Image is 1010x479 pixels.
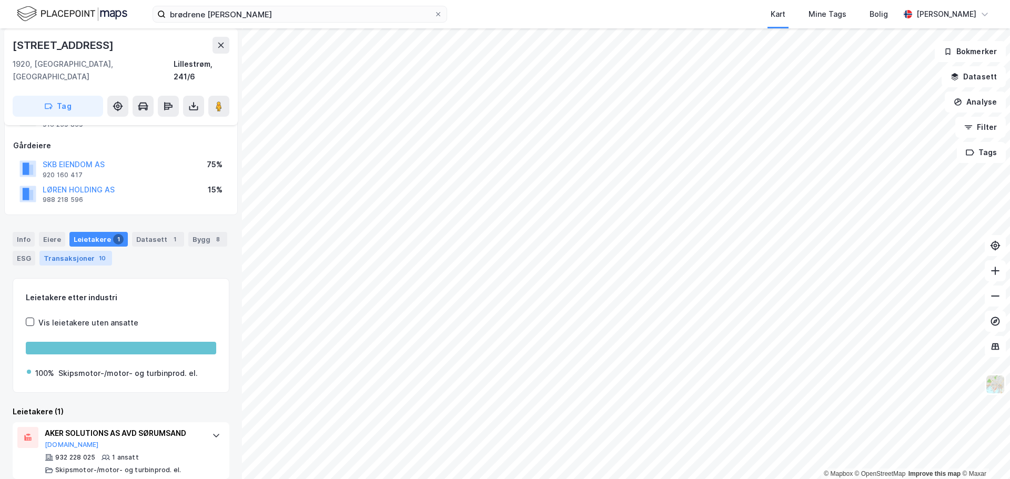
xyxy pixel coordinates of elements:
[112,453,139,462] div: 1 ansatt
[38,317,138,329] div: Vis leietakere uten ansatte
[35,367,54,380] div: 100%
[771,8,785,21] div: Kart
[17,5,127,23] img: logo.f888ab2527a4732fd821a326f86c7f29.svg
[13,251,35,266] div: ESG
[957,429,1010,479] iframe: Chat Widget
[188,232,227,247] div: Bygg
[208,184,223,196] div: 15%
[97,253,108,263] div: 10
[169,234,180,244] div: 1
[955,117,1006,138] button: Filter
[55,466,181,474] div: Skipsmotor-/motor- og turbinprod. el.
[809,8,846,21] div: Mine Tags
[916,8,976,21] div: [PERSON_NAME]
[39,251,112,266] div: Transaksjoner
[45,427,201,440] div: AKER SOLUTIONS AS AVD SØRUMSAND
[213,234,223,244] div: 8
[13,37,116,54] div: [STREET_ADDRESS]
[13,96,103,117] button: Tag
[43,196,83,204] div: 988 218 596
[13,232,35,247] div: Info
[174,58,229,83] div: Lillestrøm, 241/6
[113,234,124,244] div: 1
[69,232,128,247] div: Leietakere
[13,139,229,152] div: Gårdeiere
[26,291,216,304] div: Leietakere etter industri
[935,41,1006,62] button: Bokmerker
[166,6,434,22] input: Søk på adresse, matrikkel, gårdeiere, leietakere eller personer
[58,367,198,380] div: Skipsmotor-/motor- og turbinprod. el.
[870,8,888,21] div: Bolig
[13,58,174,83] div: 1920, [GEOGRAPHIC_DATA], [GEOGRAPHIC_DATA]
[908,470,961,477] a: Improve this map
[55,453,95,462] div: 932 228 025
[45,441,99,449] button: [DOMAIN_NAME]
[945,91,1006,113] button: Analyse
[855,470,906,477] a: OpenStreetMap
[824,470,853,477] a: Mapbox
[43,171,83,179] div: 920 160 417
[957,142,1006,163] button: Tags
[942,66,1006,87] button: Datasett
[39,232,65,247] div: Eiere
[207,158,223,171] div: 75%
[132,232,184,247] div: Datasett
[985,374,1005,394] img: Z
[13,405,229,418] div: Leietakere (1)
